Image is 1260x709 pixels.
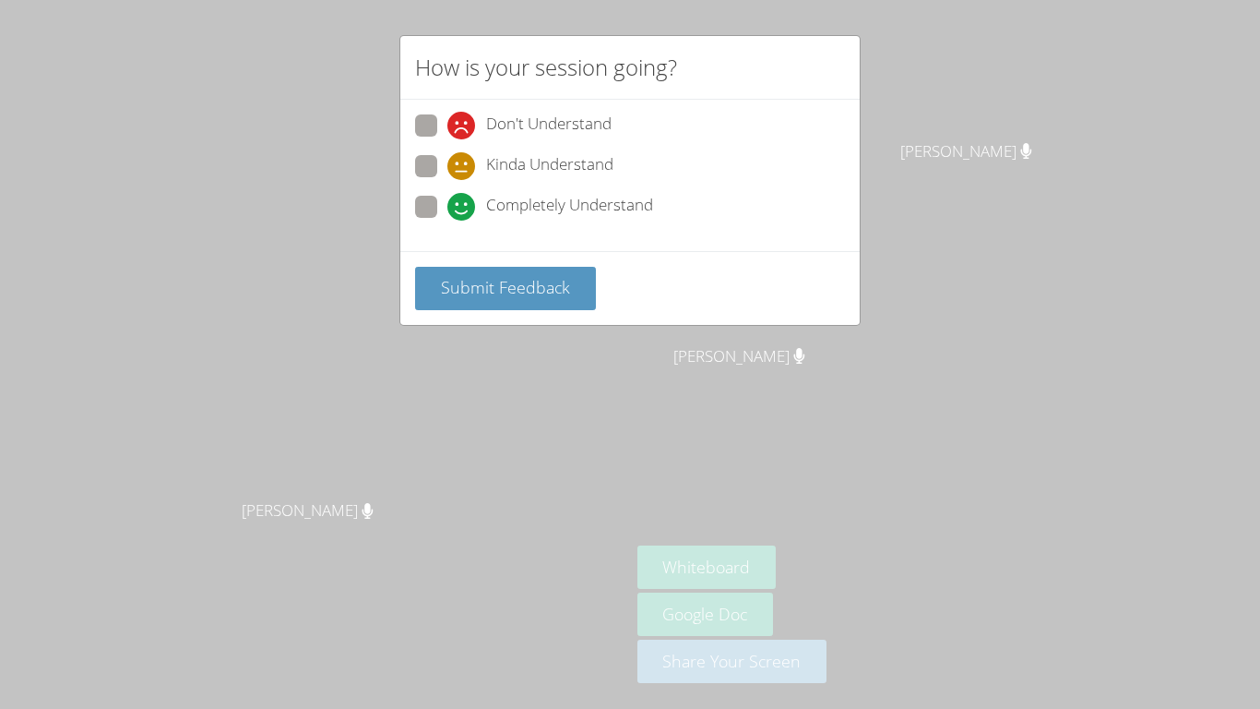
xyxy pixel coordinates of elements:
h2: How is your session going? [415,51,677,84]
span: Don't Understand [486,112,612,139]
span: Submit Feedback [441,276,570,298]
span: Kinda Understand [486,152,613,180]
span: Completely Understand [486,193,653,221]
button: Submit Feedback [415,267,596,310]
